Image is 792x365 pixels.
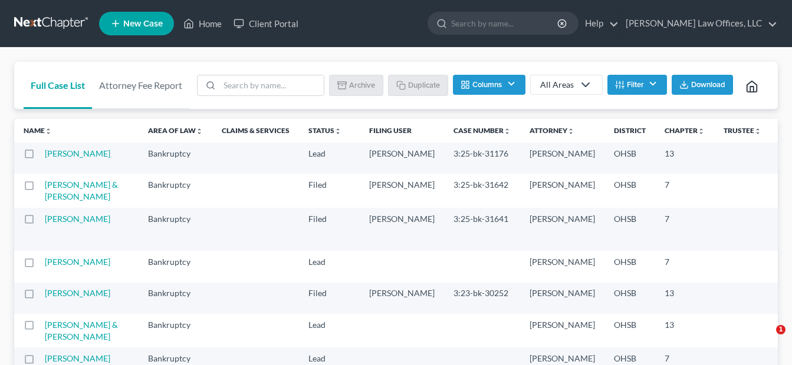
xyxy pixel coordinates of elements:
[724,126,761,135] a: Trusteeunfold_more
[228,13,304,34] a: Client Portal
[672,75,733,95] button: Download
[178,13,228,34] a: Home
[45,148,110,158] a: [PERSON_NAME]
[444,283,520,314] td: 3:23-bk-30252
[24,126,52,135] a: Nameunfold_more
[752,325,780,353] iframe: Intercom live chat
[604,174,655,207] td: OHSB
[360,174,444,207] td: [PERSON_NAME]
[196,128,203,135] i: unfold_more
[520,283,604,314] td: [PERSON_NAME]
[604,119,655,142] th: District
[567,128,574,135] i: unfold_more
[655,314,714,347] td: 13
[45,180,118,201] a: [PERSON_NAME] & [PERSON_NAME]
[360,283,444,314] td: [PERSON_NAME]
[299,142,360,174] td: Lead
[45,214,110,224] a: [PERSON_NAME]
[139,283,212,314] td: Bankruptcy
[299,314,360,347] td: Lead
[360,208,444,251] td: [PERSON_NAME]
[665,126,705,135] a: Chapterunfold_more
[360,142,444,174] td: [PERSON_NAME]
[655,208,714,251] td: 7
[691,80,725,89] span: Download
[604,283,655,314] td: OHSB
[453,126,511,135] a: Case Numberunfold_more
[604,208,655,251] td: OHSB
[451,12,559,34] input: Search by name...
[607,75,667,95] button: Filter
[45,320,118,341] a: [PERSON_NAME] & [PERSON_NAME]
[520,208,604,251] td: [PERSON_NAME]
[444,174,520,207] td: 3:25-bk-31642
[45,128,52,135] i: unfold_more
[139,142,212,174] td: Bankruptcy
[139,208,212,251] td: Bankruptcy
[504,128,511,135] i: unfold_more
[620,13,777,34] a: [PERSON_NAME] Law Offices, LLC
[139,251,212,282] td: Bankruptcy
[520,142,604,174] td: [PERSON_NAME]
[520,314,604,347] td: [PERSON_NAME]
[444,142,520,174] td: 3:25-bk-31176
[655,283,714,314] td: 13
[604,251,655,282] td: OHSB
[698,128,705,135] i: unfold_more
[45,257,110,267] a: [PERSON_NAME]
[655,142,714,174] td: 13
[299,174,360,207] td: Filed
[139,174,212,207] td: Bankruptcy
[444,208,520,251] td: 3:25-bk-31641
[453,75,525,95] button: Columns
[299,283,360,314] td: Filed
[520,251,604,282] td: [PERSON_NAME]
[754,128,761,135] i: unfold_more
[308,126,341,135] a: Statusunfold_more
[540,79,574,91] div: All Areas
[604,314,655,347] td: OHSB
[776,325,786,334] span: 1
[604,142,655,174] td: OHSB
[579,13,619,34] a: Help
[655,174,714,207] td: 7
[219,75,324,95] input: Search by name...
[655,251,714,282] td: 7
[45,288,110,298] a: [PERSON_NAME]
[212,119,299,142] th: Claims & Services
[530,126,574,135] a: Attorneyunfold_more
[334,128,341,135] i: unfold_more
[24,62,92,109] a: Full Case List
[299,208,360,251] td: Filed
[139,314,212,347] td: Bankruptcy
[299,251,360,282] td: Lead
[45,353,110,363] a: [PERSON_NAME]
[520,174,604,207] td: [PERSON_NAME]
[360,119,444,142] th: Filing User
[123,19,163,28] span: New Case
[92,62,189,109] a: Attorney Fee Report
[148,126,203,135] a: Area of Lawunfold_more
